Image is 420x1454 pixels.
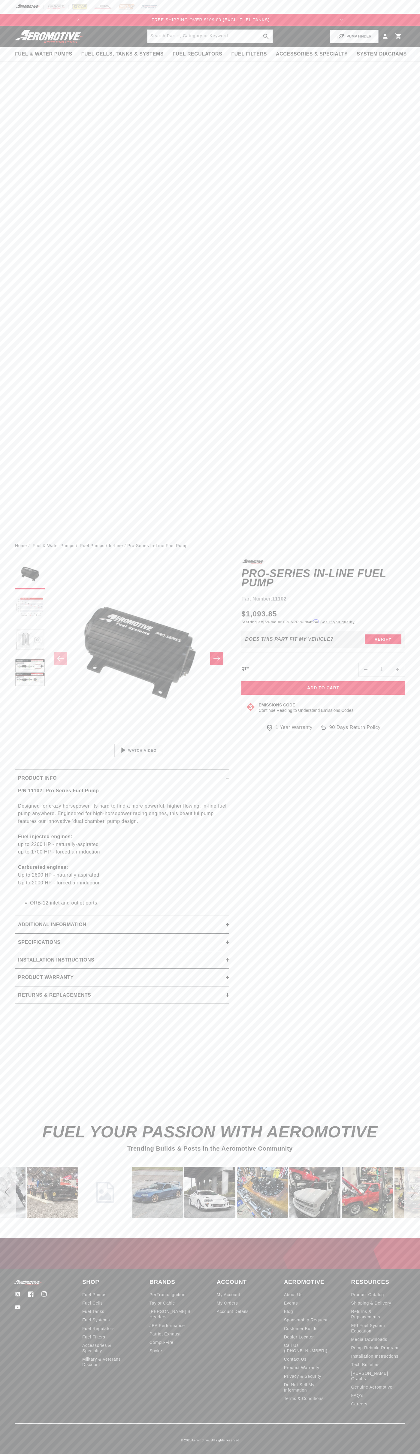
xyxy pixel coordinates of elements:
[342,1167,393,1218] div: Photo from a Shopper
[284,1355,307,1363] a: Contact Us
[351,1383,393,1391] a: Genuine Aeromotive
[82,1307,104,1316] a: Fuel Tanks
[241,681,405,695] button: Add to Cart
[27,1167,78,1218] div: image number 6
[365,634,401,644] button: Verify
[15,1125,405,1139] h2: Fuel Your Passion with Aeromotive
[258,702,353,713] button: Emissions CodeContinue Reading to Understand Emissions Codes
[73,14,85,26] button: Translation missing: en.sections.announcements.previous_announcement
[15,986,229,1004] summary: Returns & replacements
[15,969,229,986] summary: Product warranty
[246,702,255,712] img: Emissions code
[127,542,188,549] li: Pro-Series In-Line Fuel Pump
[284,1299,298,1307] a: Events
[15,51,72,57] span: Fuel & Water Pumps
[15,542,27,549] a: Home
[351,1292,384,1299] a: Product Catalog
[231,51,267,57] span: Fuel Filters
[330,30,379,43] button: PUMP FINDER
[237,1167,288,1218] div: image number 10
[351,1400,367,1408] a: Careers
[15,658,45,688] button: Load image 4 in gallery view
[184,1167,235,1218] div: image number 9
[15,951,229,969] summary: Installation Instructions
[27,1167,78,1218] div: Photo from a Shopper
[184,1167,235,1218] div: Photo from a Shopper
[82,1299,103,1307] a: Fuel Cells
[308,619,319,624] span: Affirm
[351,1344,399,1352] a: Pump Rebuild Program
[80,542,104,549] a: Fuel Pumps
[284,1363,319,1372] a: Product Warranty
[150,1347,162,1355] a: Spyke
[237,1167,288,1218] div: Photo from a Shopper
[80,1167,131,1218] div: image number 7
[351,1299,391,1307] a: Shipping & Delivery
[241,619,355,625] p: Starting at /mo or 0% APR with .
[18,974,74,981] h2: Product warranty
[352,47,411,61] summary: System Diagrams
[81,51,164,57] span: Fuel Cells, Tanks & Systems
[18,834,72,839] strong: Fuel injected engines:
[351,1307,400,1321] a: Returns & Replacements
[217,1299,238,1307] a: My Orders
[262,620,269,624] span: $69
[168,47,227,61] summary: Fuel Regulators
[33,542,74,549] a: Fuel & Water Pumps
[245,637,334,642] div: Does This part fit My vehicle?
[289,1167,340,1218] div: Photo from a Shopper
[272,596,287,601] strong: 11102
[109,542,127,549] li: In-Line
[82,1341,131,1355] a: Accessories & Speciality
[18,938,60,946] h2: Specifications
[276,724,313,731] span: 1 Year Warranty
[217,1292,240,1299] a: My Account
[258,703,295,707] strong: Emissions Code
[54,652,67,665] button: Slide left
[351,1321,400,1335] a: EFI Fuel System Education
[15,559,229,757] media-gallery: Gallery Viewer
[351,1369,400,1383] a: [PERSON_NAME] Graphs
[284,1372,321,1380] a: Privacy & Security
[18,956,94,964] h2: Installation Instructions
[351,1352,398,1360] a: Installation Instructions
[152,17,270,22] span: FREE SHIPPING OVER $109.00 (EXCL. FUEL TANKS)
[351,1335,387,1344] a: Media Downloads
[15,934,229,951] summary: Specifications
[15,916,229,933] summary: Additional information
[150,1292,186,1299] a: PerTronix Ignition
[82,1316,110,1324] a: Fuel Systems
[82,1355,136,1369] a: Military & Veterans Discount
[15,625,45,655] button: Load image 3 in gallery view
[404,1167,420,1218] div: Next
[127,1145,293,1152] span: Trending Builds & Posts in the Aeromotive Community
[284,1333,314,1341] a: Dealer Locator
[15,559,45,589] button: Load image 1 in gallery view
[18,921,86,929] h2: Additional information
[15,542,405,549] nav: breadcrumbs
[284,1307,293,1316] a: Blog
[241,666,249,671] label: QTY
[150,1338,174,1347] a: Compu-Fire
[227,47,271,61] summary: Fuel Filters
[181,1439,210,1442] small: © 2025 .
[335,14,347,26] button: Translation missing: en.sections.announcements.next_announcement
[289,1167,340,1218] div: image number 11
[351,1360,380,1369] a: Tech Bulletins
[259,30,273,43] button: search button
[15,592,45,622] button: Load image 2 in gallery view
[132,1167,183,1218] div: image number 8
[241,569,405,588] h1: Pro-Series In-Line Fuel Pump
[320,620,355,624] a: See if you qualify - Learn more about Affirm Financing (opens in modal)
[86,17,336,23] div: 2 of 2
[173,51,222,57] span: Fuel Regulators
[80,1167,131,1218] div: Photo from a Shopper
[276,51,348,57] span: Accessories & Specialty
[150,1330,181,1338] a: Patriot Exhaust
[147,30,273,43] input: Search by Part Number, Category or Keyword
[82,1292,107,1299] a: Fuel Pumps
[18,788,99,793] strong: P/N 11102: Pro Series Fuel Pump
[18,774,57,782] h2: Product Info
[192,1439,209,1442] a: Aeromotive
[150,1299,175,1307] a: Taylor Cable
